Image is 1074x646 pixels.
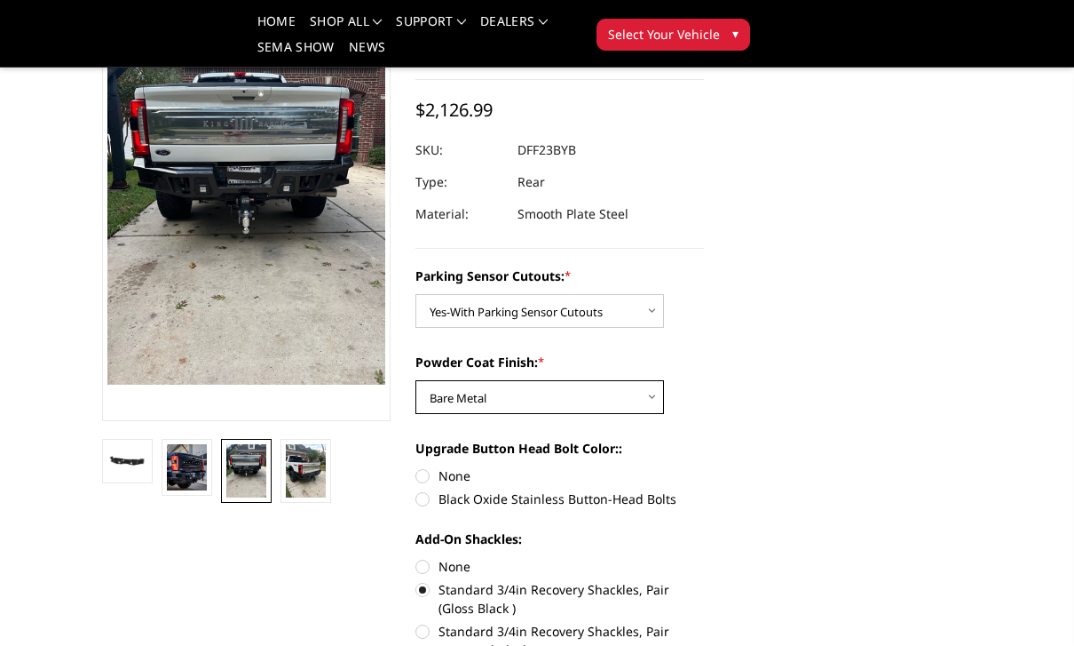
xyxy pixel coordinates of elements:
span: Select Your Vehicle [608,25,720,44]
a: Dealers [480,15,548,41]
label: Parking Sensor Cutouts: [415,267,704,285]
img: 2023-2025 Ford F250-350-450-A2 Series-Rear Bumper [167,444,207,490]
dd: Rear [517,166,545,198]
a: Write a Review [415,53,493,69]
img: 2023-2025 Ford F250-350-450-A2 Series-Rear Bumper [107,450,147,472]
img: 2023-2025 Ford F250-350-450-A2 Series-Rear Bumper [286,444,326,498]
a: Support [396,15,466,41]
label: Add-On Shackles: [415,530,704,548]
label: Black Oxide Stainless Button-Head Bolts [415,490,704,508]
img: 2023-2025 Ford F250-350-450-A2 Series-Rear Bumper [226,444,266,498]
label: None [415,467,704,485]
a: shop all [310,15,382,41]
dd: DFF23BYB [517,134,576,166]
label: None [415,557,704,576]
label: Upgrade Button Head Bolt Color:: [415,439,704,458]
dt: Material: [415,198,504,230]
span: ▾ [732,24,738,43]
span: $2,126.99 [415,98,493,122]
dt: SKU: [415,134,504,166]
label: Powder Coat Finish: [415,353,704,371]
a: News [349,41,385,67]
label: Standard 3/4in Recovery Shackles, Pair (Gloss Black ) [415,580,704,618]
a: Home [257,15,296,41]
button: Select Your Vehicle [596,19,750,51]
dd: Smooth Plate Steel [517,198,628,230]
iframe: Chat Widget [985,561,1074,646]
dt: Type: [415,166,504,198]
a: SEMA Show [257,41,335,67]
